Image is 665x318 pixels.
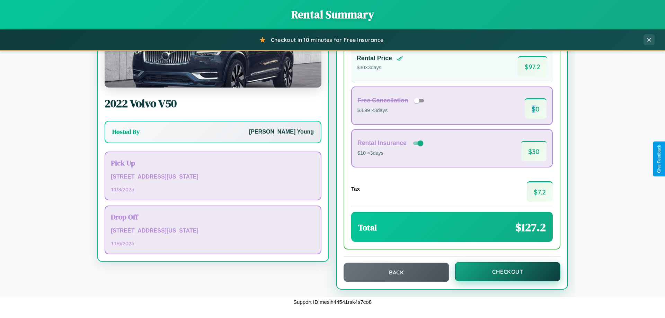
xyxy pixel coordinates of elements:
[271,36,383,43] span: Checkout in 10 minutes for Free Insurance
[344,263,449,282] button: Back
[293,297,372,307] p: Support ID: mesih44541rsk4s7co8
[105,18,321,88] img: Volvo V50
[111,172,315,182] p: [STREET_ADDRESS][US_STATE]
[249,127,314,137] p: [PERSON_NAME] Young
[357,106,426,115] p: $3.99 × 3 days
[525,98,547,119] span: $ 0
[657,145,662,173] div: Give Feedback
[357,139,407,147] h4: Rental Insurance
[111,185,315,194] p: 11 / 3 / 2025
[515,220,546,235] span: $ 127.2
[111,158,315,168] h3: Pick Up
[357,63,403,72] p: $ 30 × 3 days
[527,181,553,202] span: $ 7.2
[357,149,425,158] p: $10 × 3 days
[455,262,560,281] button: Checkout
[112,128,140,136] h3: Hosted By
[111,226,315,236] p: [STREET_ADDRESS][US_STATE]
[521,141,547,161] span: $ 30
[357,97,408,104] h4: Free Cancellation
[358,222,377,233] h3: Total
[105,96,321,111] h2: 2022 Volvo V50
[351,186,360,192] h4: Tax
[111,212,315,222] h3: Drop Off
[357,55,392,62] h4: Rental Price
[7,7,658,22] h1: Rental Summary
[518,56,547,76] span: $ 97.2
[111,239,315,248] p: 11 / 6 / 2025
